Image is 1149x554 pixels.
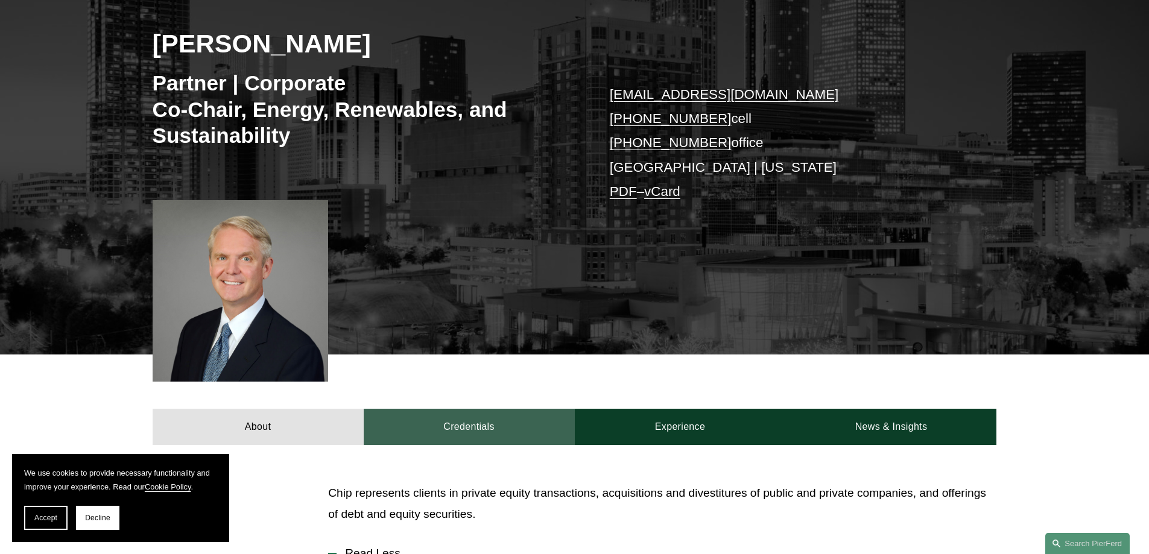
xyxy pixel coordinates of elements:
a: [PHONE_NUMBER] [610,135,732,150]
a: vCard [644,184,680,199]
button: Accept [24,506,68,530]
a: PDF [610,184,637,199]
a: Experience [575,409,786,445]
section: Cookie banner [12,454,229,542]
p: We use cookies to provide necessary functionality and improve your experience. Read our . [24,466,217,494]
a: [EMAIL_ADDRESS][DOMAIN_NAME] [610,87,838,102]
p: Chip represents clients in private equity transactions, acquisitions and divestitures of public a... [328,483,996,524]
h2: [PERSON_NAME] [153,28,575,59]
h3: Partner | Corporate Co-Chair, Energy, Renewables, and Sustainability [153,70,575,149]
a: Cookie Policy [145,482,191,491]
a: Search this site [1045,533,1130,554]
button: Decline [76,506,119,530]
a: About [153,409,364,445]
a: News & Insights [785,409,996,445]
a: [PHONE_NUMBER] [610,111,732,126]
span: Decline [85,514,110,522]
p: cell office [GEOGRAPHIC_DATA] | [US_STATE] – [610,83,961,204]
a: Credentials [364,409,575,445]
span: Accept [34,514,57,522]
